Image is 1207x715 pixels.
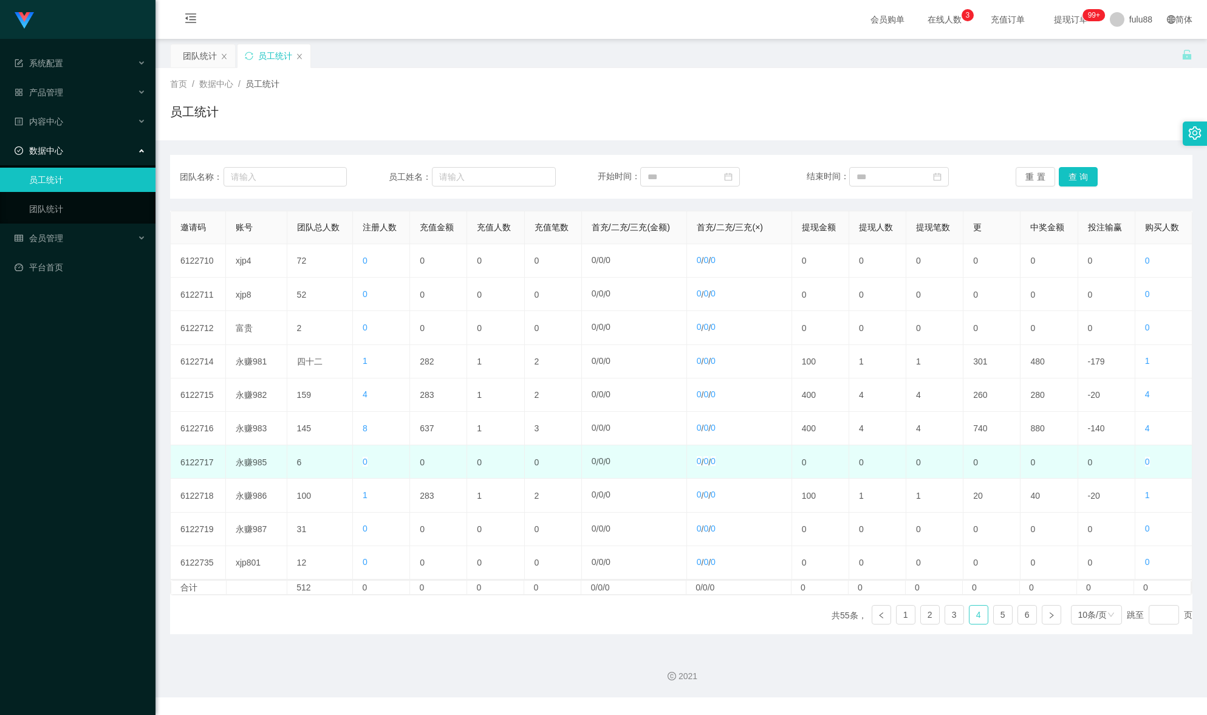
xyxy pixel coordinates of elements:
[363,490,368,500] font: 1
[1078,606,1107,624] div: 10条/页
[180,423,214,433] font: 6122716
[236,491,267,501] font: 永赚986
[1030,457,1035,467] font: 0
[1129,15,1152,24] font: fulu88
[236,457,267,467] font: 永赚985
[1025,610,1030,620] font: 6
[1088,524,1093,534] font: 0
[859,524,864,534] font: 0
[297,222,340,232] font: 团队总人数
[1059,167,1098,186] button: 查询
[29,233,63,243] font: 会员管理
[592,356,597,366] font: 0
[297,423,311,433] font: 145
[976,610,981,620] font: 4
[477,524,482,534] font: 0
[1000,610,1005,620] font: 5
[1088,256,1093,265] font: 0
[592,490,597,499] font: 0
[1030,323,1035,333] font: 0
[29,58,63,68] font: 系统配置
[15,59,23,67] i: 图标： 表格
[15,146,23,155] i: 图标: 检查-圆圈-o
[29,168,146,192] a: 员工统计
[597,323,599,333] font: /
[236,222,253,232] font: 账号
[183,51,217,61] font: 团队统计
[297,457,302,467] font: 6
[916,423,921,433] font: 4
[1175,15,1192,24] font: 简体
[708,323,711,333] font: /
[598,524,603,533] font: 0
[993,605,1013,624] li: 5
[859,289,864,299] font: 0
[708,423,711,433] font: /
[802,256,807,265] font: 0
[1145,356,1150,366] font: 1
[903,610,908,620] font: 1
[603,457,606,467] font: /
[928,15,962,24] font: 在线人数
[535,357,539,366] font: 2
[1030,222,1064,232] font: 中奖金额
[535,222,569,232] font: 充值笔数
[180,457,214,467] font: 6122717
[363,389,368,399] font: 4
[236,289,251,299] font: xjp8
[597,357,599,366] font: /
[236,323,253,333] font: 富贵
[199,79,233,89] font: 数据中心
[598,423,603,433] font: 0
[1088,457,1093,467] font: 0
[535,457,539,467] font: 0
[697,222,763,232] font: 首充/二充/三充(×)
[296,53,303,60] i: 图标： 关闭
[928,610,932,620] font: 2
[896,605,915,624] li: 1
[708,256,711,265] font: /
[592,524,597,533] font: 0
[703,322,708,332] font: 0
[966,11,970,19] font: 3
[297,357,323,366] font: 四十二
[703,456,708,466] font: 0
[236,357,267,366] font: 永赚981
[1017,605,1037,624] li: 6
[724,173,733,181] i: 图标：日历
[603,357,606,366] font: /
[477,289,482,299] font: 0
[1030,390,1044,400] font: 280
[180,524,214,534] font: 6122719
[916,323,921,333] font: 0
[1145,323,1150,332] font: 0
[802,524,807,534] font: 0
[598,456,603,466] font: 0
[916,289,921,299] font: 0
[1088,423,1105,433] font: -140
[802,323,807,333] font: 0
[1167,15,1175,24] i: 图标: 全球
[258,51,292,61] font: 员工统计
[603,256,606,265] font: /
[29,117,63,126] font: 内容中心
[1088,323,1093,333] font: 0
[245,79,279,89] font: 员工统计
[702,357,704,366] font: /
[973,423,987,433] font: 740
[597,457,599,467] font: /
[916,256,921,265] font: 0
[363,457,368,467] font: 0
[1145,256,1150,265] font: 0
[29,146,63,156] font: 数据中心
[1030,491,1040,501] font: 40
[703,490,708,499] font: 0
[15,12,34,29] img: logo.9652507e.png
[170,79,187,89] font: 首页
[802,289,807,299] font: 0
[180,172,222,182] font: 团队名称：
[1145,389,1150,399] font: 4
[597,423,599,433] font: /
[598,171,640,181] font: 开始时间：
[535,256,539,265] font: 0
